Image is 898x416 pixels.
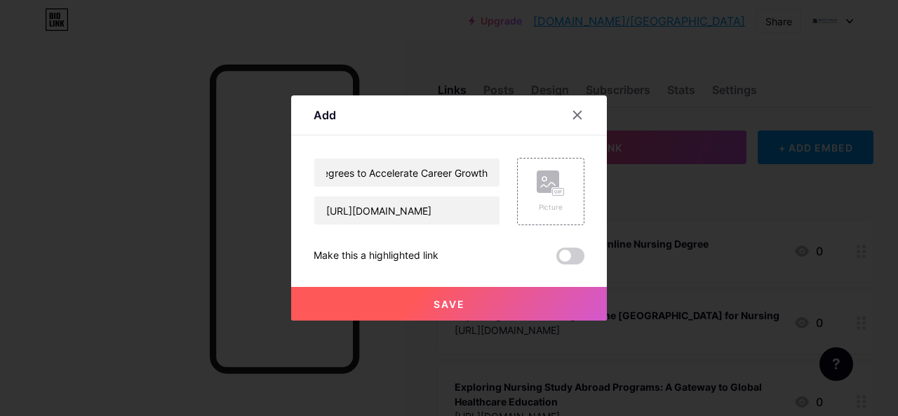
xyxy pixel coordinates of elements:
[434,298,465,310] span: Save
[537,202,565,213] div: Picture
[314,196,500,224] input: URL
[314,107,336,123] div: Add
[314,159,500,187] input: Title
[314,248,438,264] div: Make this a highlighted link
[291,287,607,321] button: Save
